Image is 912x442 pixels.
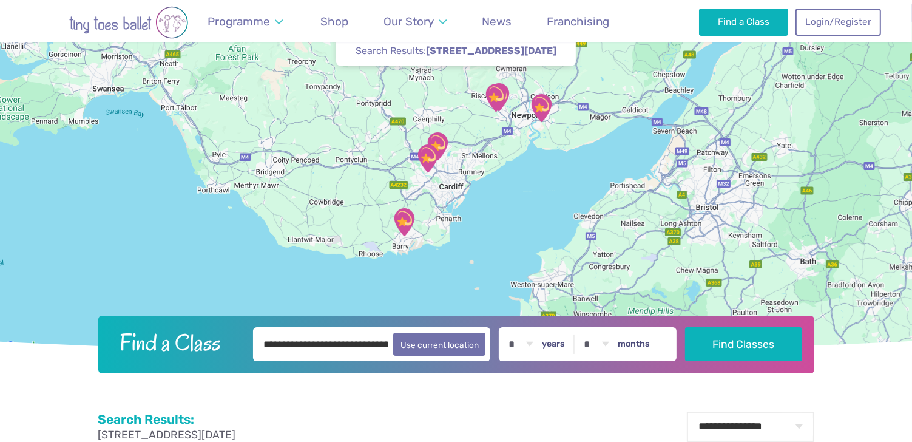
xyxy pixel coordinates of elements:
button: Use current location [393,333,486,356]
div: Llandaff North and Gabalfa Hub [413,143,443,174]
span: News [482,15,512,29]
a: News [476,7,518,36]
a: Programme [202,7,289,36]
h2: Search Results: [98,412,236,427]
a: Open this area in Google Maps (opens a new window) [3,339,43,355]
span: Programme [208,15,270,29]
strong: [STREET_ADDRESS][DATE] [426,45,556,56]
div: Tydu Community Hall [484,82,514,112]
img: Google [3,339,43,355]
a: Franchising [541,7,615,36]
a: Login/Register [795,8,880,35]
div: Cemetery Approach Community Centre [389,207,419,237]
a: Find a Class [699,8,788,35]
div: Maes Y Coed Community Centre [422,131,453,161]
h2: Find a Class [110,327,245,358]
a: Shop [315,7,354,36]
a: Our Story [377,7,452,36]
span: Franchising [547,15,609,29]
span: Our Story [383,15,434,29]
div: 1Gym Newport [526,93,556,123]
button: Find Classes [685,327,802,361]
label: years [542,339,565,350]
span: Shop [320,15,348,29]
img: tiny toes ballet [32,6,226,39]
label: months [618,339,650,350]
div: Rhiwderin Village Hall [481,83,511,113]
